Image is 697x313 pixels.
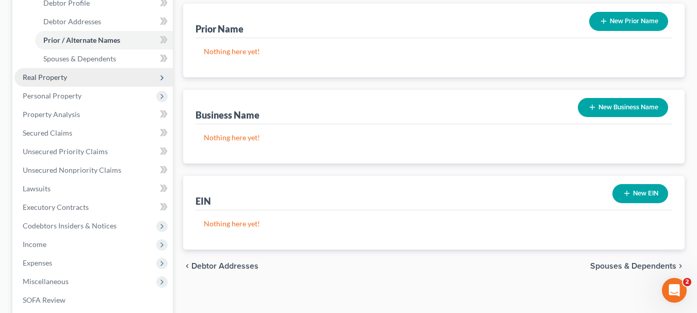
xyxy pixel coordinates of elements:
span: Expenses [23,258,52,267]
button: New EIN [612,184,668,203]
a: Secured Claims [14,124,173,142]
div: Prior Name [196,23,244,35]
span: Prior / Alternate Names [43,36,120,44]
a: Property Analysis [14,105,173,124]
span: Lawsuits [23,184,51,193]
i: chevron_left [183,262,191,270]
span: 2 [683,278,691,286]
a: Lawsuits [14,179,173,198]
span: Spouses & Dependents [590,262,676,270]
span: Spouses & Dependents [43,54,116,63]
span: SOFA Review [23,295,66,304]
button: chevron_left Debtor Addresses [183,262,258,270]
span: Real Property [23,73,67,81]
span: Executory Contracts [23,203,89,211]
button: New Business Name [578,98,668,117]
a: SOFA Review [14,291,173,309]
p: Nothing here yet! [204,219,664,229]
i: chevron_right [676,262,685,270]
div: EIN [196,195,211,207]
a: Spouses & Dependents [35,50,173,68]
span: Personal Property [23,91,82,100]
a: Unsecured Nonpriority Claims [14,161,173,179]
iframe: Intercom live chat [662,278,687,303]
span: Codebtors Insiders & Notices [23,221,117,230]
span: Debtor Addresses [191,262,258,270]
span: Income [23,240,46,249]
a: Executory Contracts [14,198,173,217]
p: Nothing here yet! [204,46,664,57]
a: Unsecured Priority Claims [14,142,173,161]
div: Business Name [196,109,260,121]
span: Unsecured Nonpriority Claims [23,166,121,174]
button: New Prior Name [589,12,668,31]
span: Secured Claims [23,128,72,137]
span: Unsecured Priority Claims [23,147,108,156]
span: Debtor Addresses [43,17,101,26]
span: Property Analysis [23,110,80,119]
span: Miscellaneous [23,277,69,286]
p: Nothing here yet! [204,133,664,143]
a: Debtor Addresses [35,12,173,31]
button: Spouses & Dependents chevron_right [590,262,685,270]
a: Prior / Alternate Names [35,31,173,50]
